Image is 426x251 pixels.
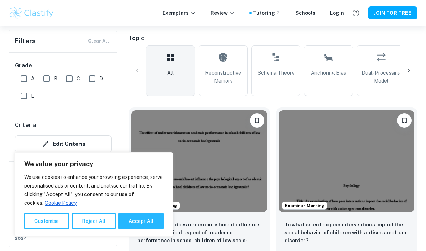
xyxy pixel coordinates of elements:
a: Tutoring [253,9,281,17]
h6: Criteria [15,121,36,129]
button: Help and Feedback [350,7,362,19]
h6: Topic [129,34,417,43]
img: Psychology EE example thumbnail: To what extent does undernourishment inf [131,110,267,212]
span: E [31,92,34,100]
button: Edit Criteria [15,135,112,153]
h6: Grade [15,61,112,70]
span: 2024 [15,235,112,242]
span: Dual-Processing Model [360,69,403,85]
span: D [99,75,103,83]
a: Login [330,9,344,17]
p: We use cookies to enhance your browsing experience, serve personalised ads or content, and analys... [24,173,164,207]
p: We value your privacy [24,160,164,168]
span: Schema Theory [258,69,294,77]
h6: Filters [15,36,36,46]
a: Cookie Policy [44,200,77,206]
p: To what extent do peer interventions impact the social behavior of children with autism spectrum ... [284,221,409,245]
span: B [54,75,57,83]
button: Reject All [72,213,116,229]
p: Exemplars [162,9,196,17]
img: Psychology EE example thumbnail: To what extent do peer interventions imp [279,110,414,212]
button: Accept All [118,213,164,229]
button: Please log in to bookmark exemplars [250,113,264,128]
button: Customise [24,213,69,229]
span: A [31,75,35,83]
span: C [77,75,80,83]
a: Schools [295,9,316,17]
button: JOIN FOR FREE [368,6,417,19]
p: Review [210,9,235,17]
span: Reconstructive Memory [202,69,244,85]
div: We value your privacy [14,152,173,237]
span: Examiner Marking [282,202,327,209]
button: Please log in to bookmark exemplars [397,113,412,128]
span: All [167,69,174,77]
img: Clastify logo [9,6,55,20]
p: To what extent does undernourishment influence the psychological aspect of academic performance i... [137,221,261,245]
span: Anchoring Bias [311,69,346,77]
